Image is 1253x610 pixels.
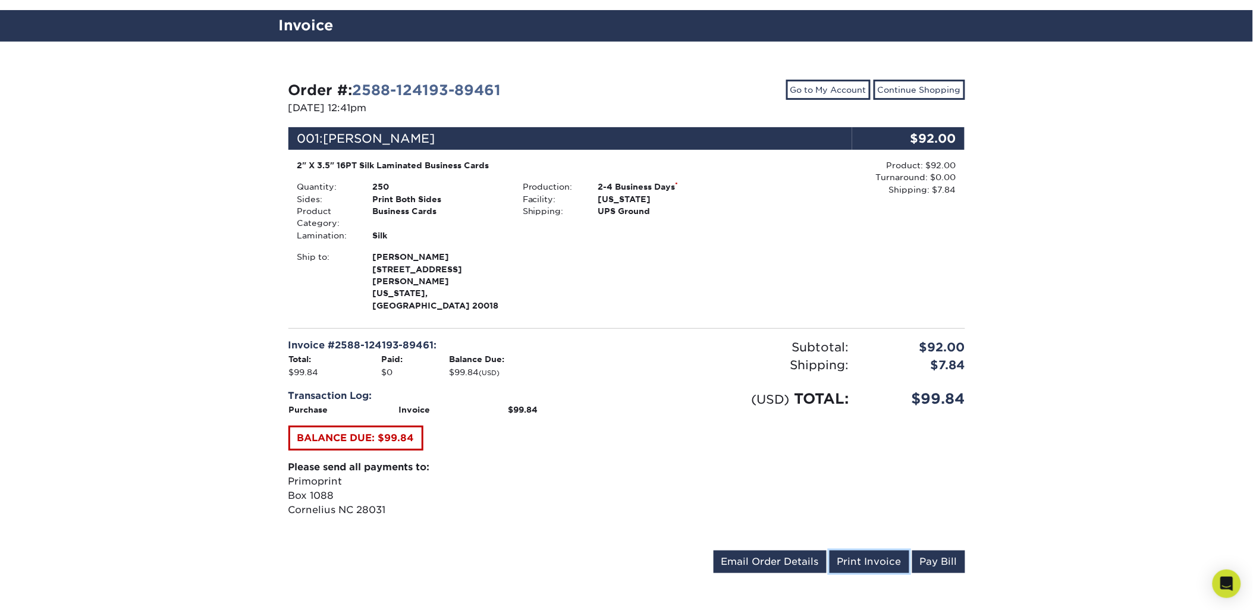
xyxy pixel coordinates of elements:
div: Quantity: [288,181,363,193]
div: Transaction Log: [288,389,618,403]
td: $0 [381,366,448,379]
div: 2" X 3.5" 16PT Silk Laminated Business Cards [297,159,731,171]
span: [PERSON_NAME] [324,131,435,146]
div: Subtotal: [627,338,858,356]
a: Email Order Details [714,551,827,573]
a: Go to My Account [786,80,871,100]
strong: Please send all payments to: [288,461,430,473]
th: Balance Due: [448,353,618,366]
span: [PERSON_NAME] [372,251,505,263]
div: 250 [363,181,514,193]
div: Production: [514,181,589,193]
p: Primoprint Box 1088 Cornelius NC 28031 [288,460,618,517]
div: Invoice #2588-124193-89461: [288,338,618,353]
th: Paid: [381,353,448,366]
a: Pay Bill [912,551,965,573]
div: Facility: [514,193,589,205]
div: Silk [363,229,514,241]
span: [STREET_ADDRESS][PERSON_NAME] [372,263,505,288]
div: Lamination: [288,229,363,241]
div: 2-4 Business Days [589,181,739,193]
td: $99.84 [448,366,618,379]
div: Print Both Sides [363,193,514,205]
strong: Purchase [289,405,328,414]
strong: $99.84 [508,405,538,414]
p: [DATE] 12:41pm [288,101,618,115]
div: $92.00 [858,338,974,356]
div: 001: [288,127,852,150]
small: (USD) [479,369,500,377]
div: $7.84 [858,356,974,374]
div: $99.84 [858,388,974,410]
td: $99.84 [288,366,381,379]
a: BALANCE DUE: $99.84 [288,426,423,451]
div: Ship to: [288,251,363,312]
th: Total: [288,353,381,366]
span: TOTAL: [794,390,849,407]
div: [US_STATE] [589,193,739,205]
h2: Invoice [270,15,984,37]
div: Sides: [288,193,363,205]
a: Print Invoice [830,551,909,573]
div: UPS Ground [589,205,739,217]
div: Business Cards [363,205,514,229]
strong: [US_STATE], [GEOGRAPHIC_DATA] 20018 [372,251,505,310]
div: $92.00 [852,127,965,150]
div: Shipping: [627,356,858,374]
strong: Order #: [288,81,501,99]
a: Continue Shopping [874,80,965,100]
small: (USD) [752,392,790,407]
div: Shipping: [514,205,589,217]
strong: Invoice [398,405,430,414]
div: Product: $92.00 Turnaround: $0.00 Shipping: $7.84 [739,159,956,196]
div: Product Category: [288,205,363,229]
div: Open Intercom Messenger [1213,570,1241,598]
a: 2588-124193-89461 [353,81,501,99]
